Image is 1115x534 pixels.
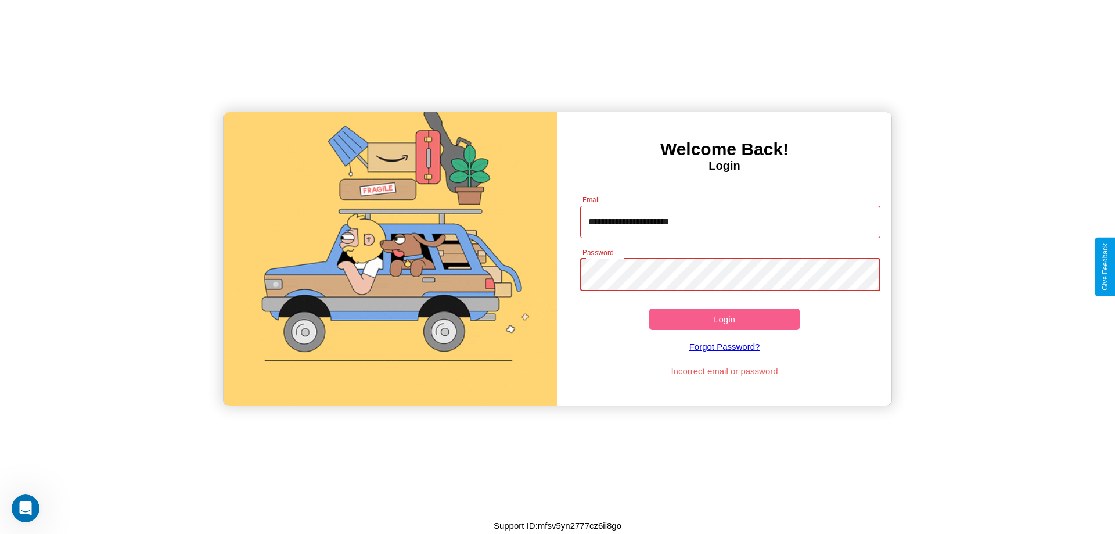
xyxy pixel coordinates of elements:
h4: Login [557,159,891,173]
label: Email [582,195,600,205]
h3: Welcome Back! [557,139,891,159]
button: Login [649,309,800,330]
img: gif [224,112,557,406]
p: Incorrect email or password [574,363,875,379]
div: Give Feedback [1101,243,1109,291]
iframe: Intercom live chat [12,494,39,522]
label: Password [582,248,613,257]
p: Support ID: mfsv5yn2777cz6ii8go [494,518,621,533]
a: Forgot Password? [574,330,875,363]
